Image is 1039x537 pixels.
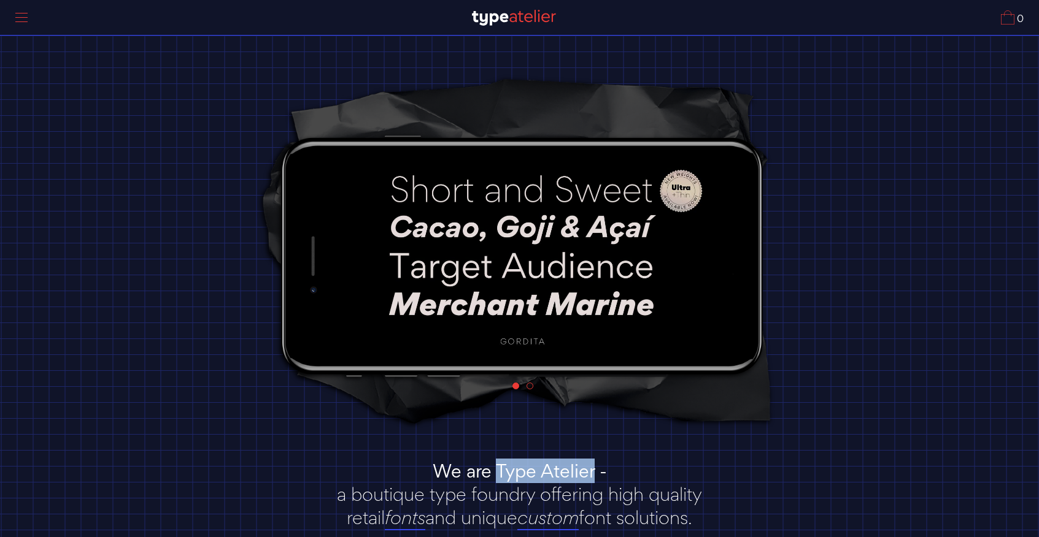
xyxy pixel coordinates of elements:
[527,383,533,389] a: 2
[517,506,579,530] a: custom
[385,506,425,530] a: fonts
[341,153,704,357] img: Gordita
[1014,14,1024,25] span: 0
[472,10,556,26] img: TA_Logo.svg
[1001,10,1024,25] a: 0
[433,459,607,483] strong: We are Type Atelier -
[320,482,719,529] p: a boutique type foundry offering high quality retail and unique font solutions.
[1001,10,1014,25] img: Cart_Icon.svg
[512,383,519,389] a: 1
